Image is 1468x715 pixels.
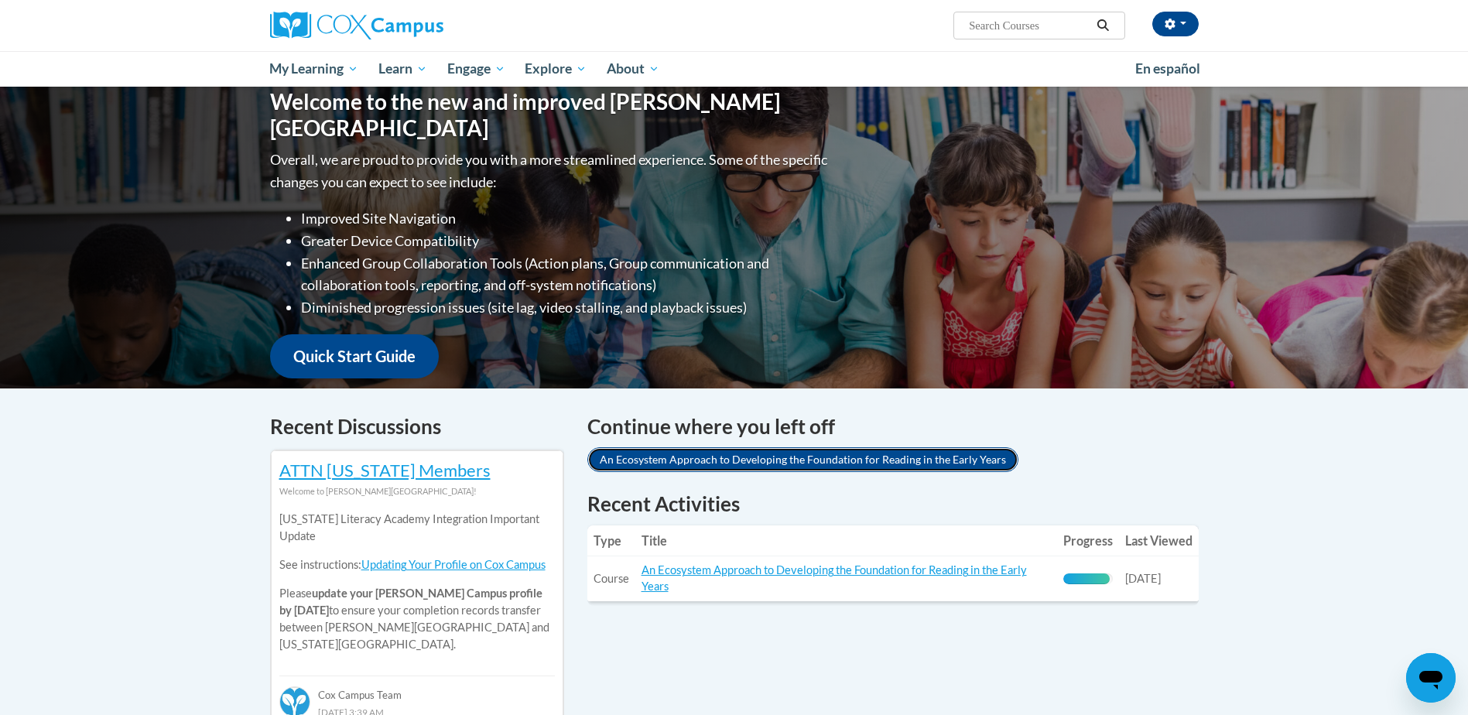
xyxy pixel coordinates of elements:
span: Engage [447,60,505,78]
div: Main menu [247,51,1222,87]
span: About [607,60,659,78]
a: Explore [515,51,597,87]
iframe: Button to launch messaging window [1406,653,1456,703]
a: Updating Your Profile on Cox Campus [361,558,546,571]
img: Cox Campus [270,12,443,39]
span: Learn [378,60,427,78]
span: Explore [525,60,587,78]
p: See instructions: [279,556,555,573]
a: Cox Campus [270,12,564,39]
span: My Learning [269,60,358,78]
span: En español [1135,60,1200,77]
li: Diminished progression issues (site lag, video stalling, and playback issues) [301,296,831,319]
a: My Learning [260,51,369,87]
p: [US_STATE] Literacy Academy Integration Important Update [279,511,555,545]
th: Type [587,525,635,556]
th: Last Viewed [1119,525,1199,556]
h1: Recent Activities [587,490,1199,518]
div: Progress, % [1063,573,1110,584]
button: Account Settings [1152,12,1199,36]
a: An Ecosystem Approach to Developing the Foundation for Reading in the Early Years [587,447,1018,472]
input: Search Courses [967,16,1091,35]
span: Course [594,572,629,585]
h4: Continue where you left off [587,412,1199,442]
a: Quick Start Guide [270,334,439,378]
li: Enhanced Group Collaboration Tools (Action plans, Group communication and collaboration tools, re... [301,252,831,297]
th: Title [635,525,1057,556]
span: [DATE] [1125,572,1161,585]
a: ATTN [US_STATE] Members [279,460,491,481]
div: Please to ensure your completion records transfer between [PERSON_NAME][GEOGRAPHIC_DATA] and [US_... [279,500,555,665]
b: update your [PERSON_NAME] Campus profile by [DATE] [279,587,542,617]
a: An Ecosystem Approach to Developing the Foundation for Reading in the Early Years [642,563,1027,593]
div: Welcome to [PERSON_NAME][GEOGRAPHIC_DATA]! [279,483,555,500]
a: About [597,51,669,87]
button: Search [1091,16,1114,35]
h1: Welcome to the new and improved [PERSON_NAME][GEOGRAPHIC_DATA] [270,89,831,141]
a: Engage [437,51,515,87]
th: Progress [1057,525,1119,556]
a: En español [1125,53,1210,85]
h4: Recent Discussions [270,412,564,442]
div: Cox Campus Team [279,676,555,703]
li: Improved Site Navigation [301,207,831,230]
li: Greater Device Compatibility [301,230,831,252]
a: Learn [368,51,437,87]
p: Overall, we are proud to provide you with a more streamlined experience. Some of the specific cha... [270,149,831,193]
